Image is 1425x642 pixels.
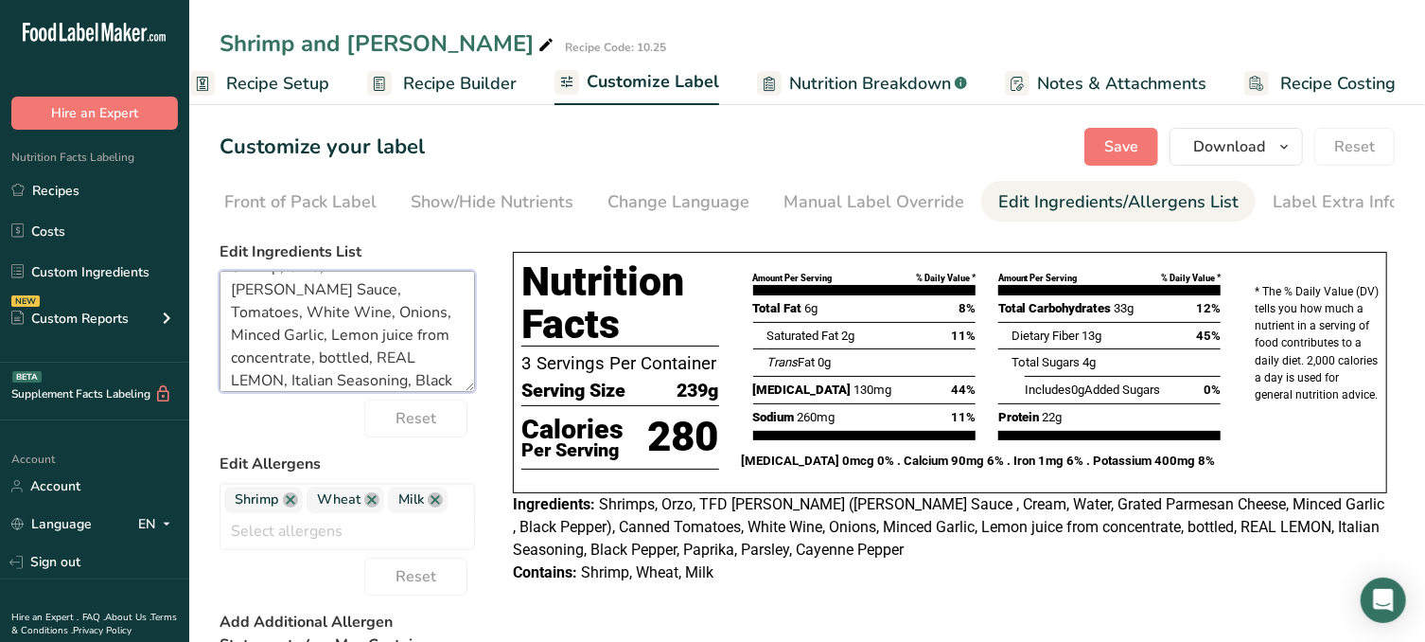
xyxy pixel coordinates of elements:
button: Download [1170,128,1303,166]
span: Download [1193,135,1265,158]
a: Notes & Attachments [1005,62,1206,105]
span: Total Sugars [1012,355,1081,369]
span: Wheat [317,490,361,510]
span: Milk [398,490,424,510]
span: Shrimp, Wheat, Milk [581,563,713,581]
p: [MEDICAL_DATA] 0mcg 0% . Calcium 90mg 6% . Iron 1mg 6% . Potassium 400mg 8% [742,452,1232,471]
a: Recipe Builder [367,62,517,105]
div: Manual Label Override [783,189,964,215]
div: BETA [12,371,42,383]
span: Ingredients: [513,495,595,513]
span: 130mg [854,383,892,397]
div: % Daily Value * [916,272,976,285]
span: Dietary Fiber [1012,329,1080,343]
span: Recipe Builder [403,71,517,97]
span: Fat [766,355,815,369]
span: 11% [951,408,976,427]
a: Recipe Costing [1244,62,1396,105]
div: Edit Ingredients/Allergens List [998,189,1239,215]
span: 260mg [798,410,836,424]
button: Hire an Expert [11,97,178,130]
input: Select allergens [220,516,474,545]
div: Label Extra Info [1273,189,1399,215]
span: Sodium [753,410,795,424]
a: Nutrition Breakdown [757,62,967,105]
div: Front of Pack Label [224,189,377,215]
span: Customize Label [587,69,719,95]
div: Show/Hide Nutrients [411,189,573,215]
span: Serving Size [521,377,625,405]
span: [MEDICAL_DATA] [753,383,852,397]
span: Nutrition Breakdown [789,71,951,97]
button: Reset [364,558,467,596]
span: Protein [998,410,1040,424]
a: Recipe Setup [190,62,329,105]
span: 44% [951,381,976,400]
span: Save [1104,135,1138,158]
button: Reset [364,400,467,437]
p: 3 Servings Per Container [521,350,719,377]
a: Terms & Conditions . [11,611,177,637]
h1: Customize your label [220,132,425,163]
div: NEW [11,295,40,307]
span: 6g [805,301,818,315]
p: 280 [648,406,719,469]
span: Reset [1334,135,1375,158]
span: Contains: [513,563,577,581]
a: FAQ . [82,611,105,624]
button: Reset [1314,128,1395,166]
h1: Nutrition Facts [521,260,719,347]
div: % Daily Value * [1161,272,1221,285]
span: Shrimp [235,490,279,510]
a: Language [11,508,92,541]
a: About Us . [105,611,150,624]
span: 4g [1083,355,1097,369]
span: Recipe Costing [1280,71,1396,97]
i: Trans [766,355,798,369]
p: Per Serving [521,443,624,458]
span: 239g [677,377,719,405]
span: 0g [1071,383,1084,397]
span: Reset [396,407,436,430]
label: Edit Allergens [220,453,475,475]
div: Amount Per Serving [998,272,1078,285]
p: * The % Daily Value (DV) tells you how much a nutrient in a serving of food contributes to a dail... [1255,283,1379,403]
a: Privacy Policy [73,624,132,637]
span: 13g [1082,329,1102,343]
div: Custom Reports [11,309,129,329]
span: Notes & Attachments [1037,71,1206,97]
span: 45% [1196,327,1221,346]
span: Reset [396,565,436,588]
span: 0% [1204,381,1221,400]
div: Open Intercom Messenger [1361,578,1406,623]
span: Includes Added Sugars [1025,383,1160,397]
span: 2g [841,329,854,343]
span: 33g [1115,301,1135,315]
p: Calories [521,416,624,444]
span: 8% [959,299,976,318]
div: Amount Per Serving [753,272,833,285]
div: EN [138,513,178,536]
span: Recipe Setup [226,71,329,97]
span: Total Fat [753,301,802,315]
div: Shrimp and [PERSON_NAME] [220,27,557,61]
div: Change Language [607,189,749,215]
span: 12% [1196,299,1221,318]
div: Recipe Code: 10.25 [565,39,666,56]
a: Hire an Expert . [11,611,79,624]
span: 22g [1043,410,1063,424]
span: Shrimps, Orzo, TFD [PERSON_NAME] ([PERSON_NAME] Sauce , Cream, Water, Grated Parmesan Cheese, Min... [513,495,1384,559]
button: Save [1084,128,1158,166]
span: Saturated Fat [766,329,838,343]
span: 0g [818,355,831,369]
span: 11% [951,327,976,346]
span: Total Carbohydrates [998,301,1112,315]
label: Edit Ingredients List [220,241,475,263]
a: Customize Label [554,61,719,106]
